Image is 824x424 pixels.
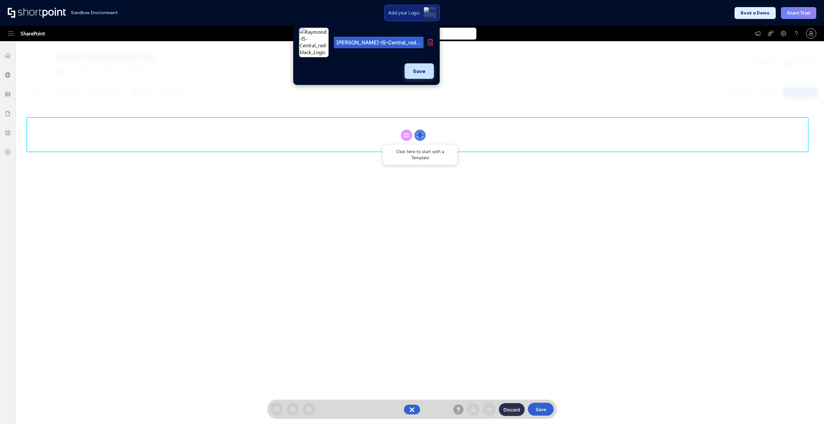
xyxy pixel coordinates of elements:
[424,7,436,19] img: Raymond-IS-Central_red-black_Logo.png
[21,26,45,41] span: SharePoint
[300,28,328,57] img: Raymond-IS-Central_red-black_Logo.png
[71,11,118,14] h1: Sandbox Environment
[388,10,420,16] span: Add your Logo:
[735,7,776,19] button: Book a Demo
[708,349,824,424] iframe: Chat Widget
[528,403,554,416] button: Save
[427,39,433,46] img: Delete logo
[499,403,525,416] button: Discard
[781,7,816,19] button: Start Trial
[334,37,424,48] div: [PERSON_NAME]-IS-Central_red-black_Logo.png
[405,63,434,79] button: Save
